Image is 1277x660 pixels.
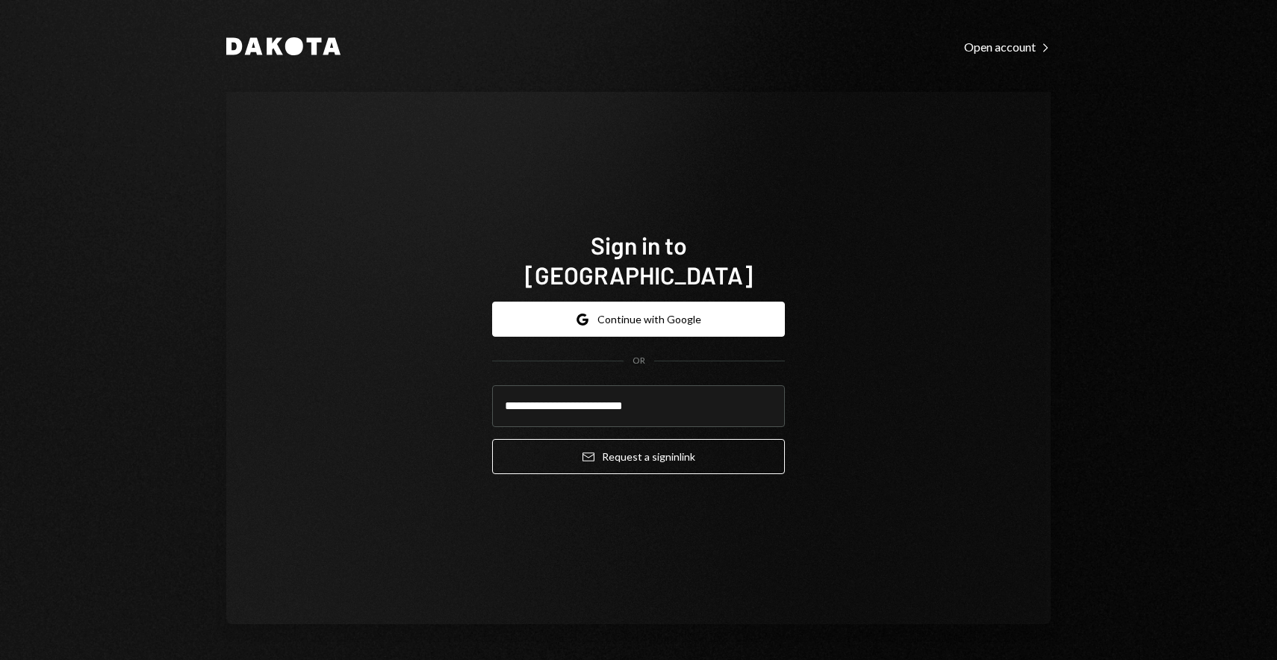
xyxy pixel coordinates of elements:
[964,40,1051,55] div: Open account
[492,302,785,337] button: Continue with Google
[964,38,1051,55] a: Open account
[492,230,785,290] h1: Sign in to [GEOGRAPHIC_DATA]
[492,439,785,474] button: Request a signinlink
[633,355,645,367] div: OR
